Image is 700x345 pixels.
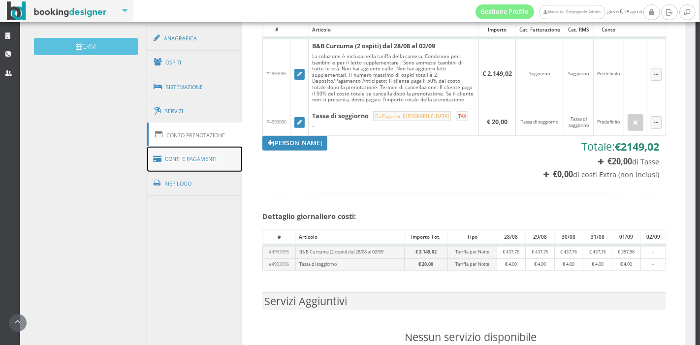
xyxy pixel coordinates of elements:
[266,119,286,125] span: #4993096
[147,147,243,172] a: Conti e Pagamenti
[312,53,475,103] div: La colazione è inclusa nella tariffa della camera. Condizioni per i bambini e per il letto supple...
[296,230,404,244] div: Articolo
[263,23,290,37] div: #
[7,1,107,21] img: BookingDesigner.com
[418,261,433,267] b: € 20,00
[526,258,555,271] td: € 4,00
[538,170,659,179] h4: di costi Extra (non inclusi)
[269,261,289,267] span: #4993096
[516,23,564,37] div: Cat. Fatturazione
[415,249,437,255] b: € 2.149,02
[479,23,515,37] div: Importo
[147,74,243,100] a: Sistemazione
[594,23,623,37] div: Conto
[147,123,243,148] a: Conto Prenotazione
[266,70,286,77] span: #4993095
[147,171,243,196] a: Riepilogo
[457,111,468,121] small: TAX
[583,258,612,271] td: € 4,00
[34,38,138,55] button: CRM
[594,109,624,136] td: Predefinito
[538,157,659,166] h4: di Tasse
[554,258,583,271] td: € 4,00
[612,156,632,167] span: 20,00
[557,169,573,180] span: 0,00
[497,230,526,244] div: 28/08
[262,292,666,310] h3: Servizi Aggiuntivi
[621,139,659,154] span: 2149,02
[373,111,450,121] small: Da Pagare in [GEOGRAPHIC_DATA]
[312,112,369,120] b: Tassa di soggiorno
[538,140,659,153] h3: Totale:
[612,245,641,258] td: € 397,98
[641,245,666,258] td: -
[564,109,594,136] td: Tassa di soggiorno
[147,26,243,51] a: Anagrafica
[583,230,612,244] div: 31/08
[612,258,641,271] td: € 4,00
[526,230,554,244] div: 29/08
[641,230,665,244] div: 02/09
[607,156,632,167] b: €
[269,331,672,344] h3: Nessun servizio disponibile
[312,42,435,50] b: B&B Curcuma (2 ospiti) dal 28/08 al 02/09
[554,245,583,258] td: € 437,76
[262,136,327,151] a: [PERSON_NAME]
[555,230,583,244] div: 30/08
[295,258,404,271] td: Tassa di soggiorno
[405,230,447,244] div: Importo Tot.
[476,4,535,19] a: Gestione Profilo
[516,38,564,109] td: Soggiorno
[312,123,475,129] div: -
[447,245,497,258] td: Tariffa per Notte
[594,38,624,109] td: Predefinito
[482,69,512,78] b: € 2.149,02
[526,245,555,258] td: € 437,76
[641,258,666,271] td: -
[263,230,295,244] div: #
[448,230,497,244] div: Tipo
[612,230,641,244] div: 01/09
[147,50,243,75] a: Ospiti
[615,139,659,154] b: €
[564,23,594,37] div: Cat. RMS
[262,212,356,221] b: Dettaglio giornaliero costi:
[553,169,573,180] b: €
[147,99,243,124] a: Servizi
[583,245,612,258] td: € 437,76
[539,5,605,19] a: Masseria Gorgognolo Admin
[516,109,564,136] td: Tassa di soggiorno
[497,258,526,271] td: € 4,00
[497,245,526,258] td: € 437,76
[295,245,404,258] td: B&B Curcuma (2 ospiti) dal 28/08 al 02/09
[476,4,643,19] span: giovedì, 28 agosto
[309,23,478,37] div: Articolo
[487,118,508,126] b: € 20,00
[564,38,594,109] td: Soggiorno
[269,249,289,255] span: #4993095
[447,258,497,271] td: Tariffa per Notte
